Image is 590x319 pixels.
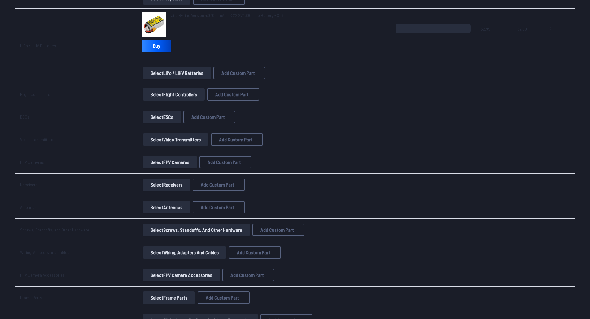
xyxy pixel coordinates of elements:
[20,182,38,187] a: Receivers
[142,12,166,37] img: image
[143,269,220,281] button: SelectFPV Camera Accessories
[20,295,42,300] a: Frame Parts
[191,114,225,119] span: Add Custom Part
[143,224,250,236] button: SelectScrews, Standoffs, and Other Hardware
[215,92,249,97] span: Add Custom Part
[169,13,286,18] span: Tattu R-Line Version 4.0 1050mAh 6S 22.2V 130C Lipo Battery - XT60
[142,156,198,168] a: SelectFPV Cameras
[222,269,274,281] button: Add Custom Part
[143,179,190,191] button: SelectReceivers
[143,201,190,213] button: SelectAntennas
[252,224,304,236] button: Add Custom Part
[20,159,44,165] a: FPV Cameras
[142,67,212,79] a: SelectLiPo / LiHV Batteries
[193,179,245,191] button: Add Custom Part
[142,201,191,213] a: SelectAntennas
[201,205,234,210] span: Add Custom Part
[142,224,251,236] a: SelectScrews, Standoffs, and Other Hardware
[143,246,226,259] button: SelectWiring, Adapters and Cables
[260,227,294,232] span: Add Custom Part
[201,182,234,187] span: Add Custom Part
[143,67,211,79] button: SelectLiPo / LiHV Batteries
[142,111,182,123] a: SelectESCs
[517,24,535,53] span: 32.99
[207,88,259,101] button: Add Custom Part
[20,114,29,119] a: ESCs
[230,273,264,278] span: Add Custom Part
[142,133,210,146] a: SelectVideo Transmitters
[20,43,56,48] a: LiPo / LiHV Batteries
[169,12,286,19] a: Tattu R-Line Version 4.0 1050mAh 6S 22.2V 130C Lipo Battery - XT60
[211,133,263,146] button: Add Custom Part
[219,137,252,142] span: Add Custom Part
[143,133,208,146] button: SelectVideo Transmitters
[198,291,250,304] button: Add Custom Part
[183,111,235,123] button: Add Custom Part
[213,67,265,79] button: Add Custom Part
[481,24,507,53] span: 32.99
[143,111,181,123] button: SelectESCs
[142,246,228,259] a: SelectWiring, Adapters and Cables
[143,291,195,304] button: SelectFrame Parts
[142,269,221,281] a: SelectFPV Camera Accessories
[199,156,251,168] button: Add Custom Part
[229,246,281,259] button: Add Custom Part
[20,227,89,232] a: Screws, Standoffs, and Other Hardware
[221,71,255,75] span: Add Custom Part
[237,250,270,255] span: Add Custom Part
[143,88,205,101] button: SelectFlight Controllers
[143,156,197,168] button: SelectFPV Cameras
[142,291,196,304] a: SelectFrame Parts
[20,250,69,255] a: Wiring, Adapters and Cables
[193,201,245,213] button: Add Custom Part
[142,40,171,52] a: Buy
[20,272,65,278] a: FPV Camera Accessories
[20,205,37,210] a: Antennas
[142,179,191,191] a: SelectReceivers
[20,137,53,142] a: Video Transmitters
[142,88,206,101] a: SelectFlight Controllers
[208,160,241,165] span: Add Custom Part
[20,92,50,97] a: Flight Controllers
[206,295,239,300] span: Add Custom Part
